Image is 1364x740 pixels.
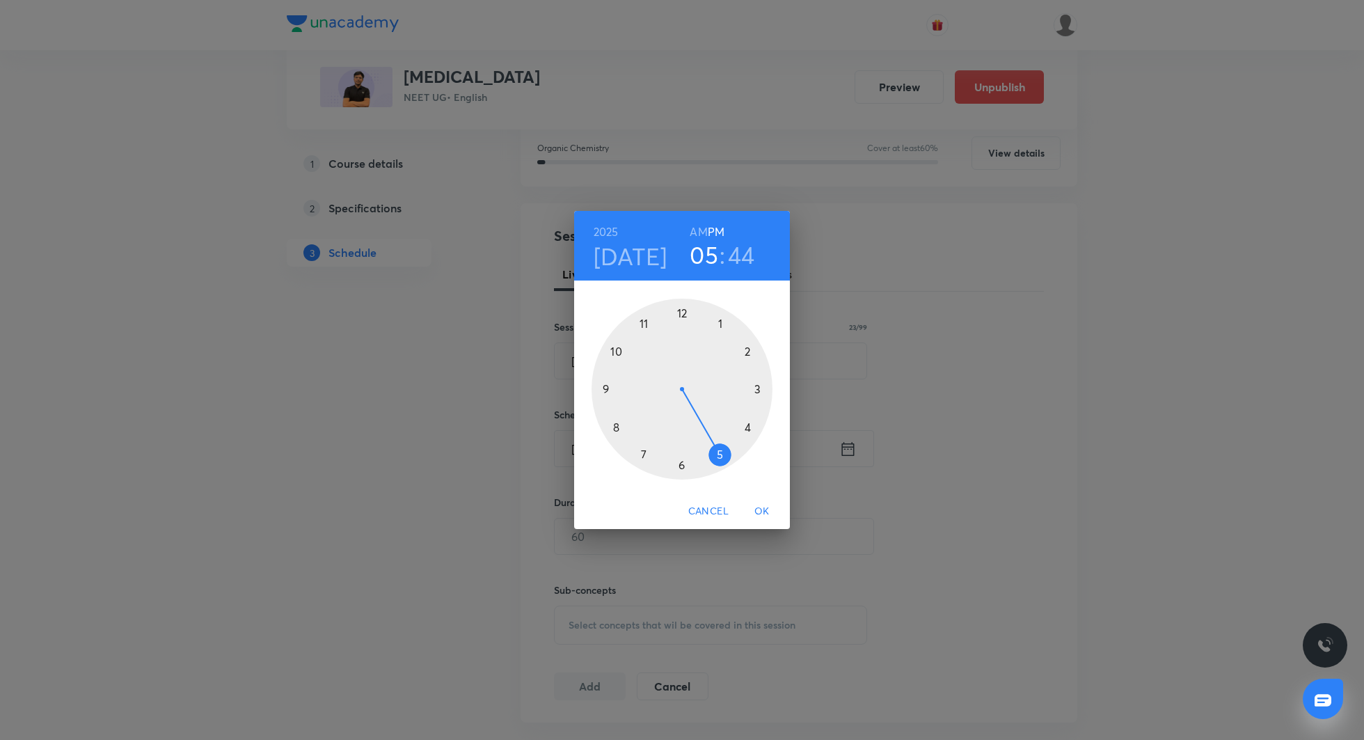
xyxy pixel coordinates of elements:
[690,222,707,242] button: AM
[683,498,734,524] button: Cancel
[594,242,667,271] button: [DATE]
[708,222,724,242] button: PM
[594,222,619,242] button: 2025
[690,240,718,269] button: 05
[740,498,784,524] button: OK
[745,503,779,520] span: OK
[688,503,729,520] span: Cancel
[720,240,725,269] h3: :
[728,240,755,269] button: 44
